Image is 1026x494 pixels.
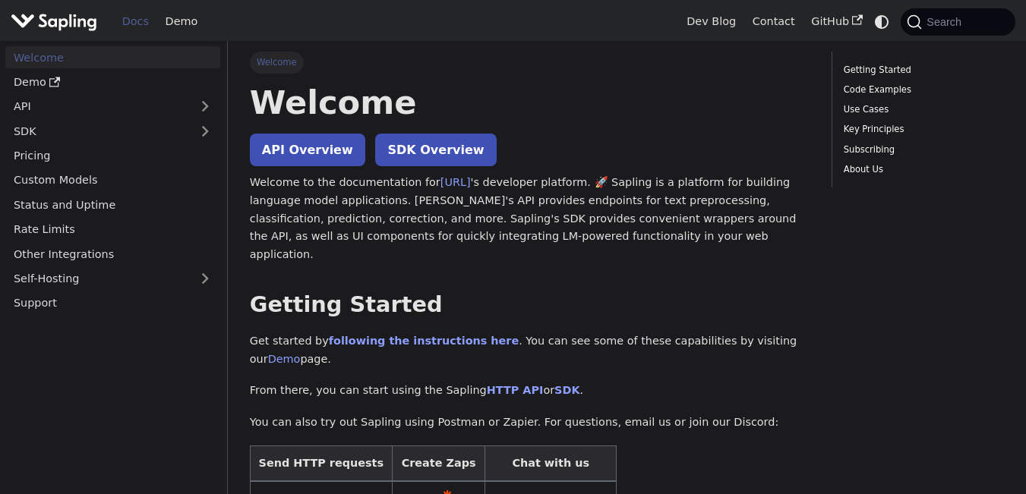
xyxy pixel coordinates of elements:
a: Rate Limits [5,219,220,241]
a: Sapling.aiSapling.ai [11,11,103,33]
a: Contact [744,10,803,33]
p: Welcome to the documentation for 's developer platform. 🚀 Sapling is a platform for building lang... [250,174,810,264]
a: Status and Uptime [5,194,220,216]
a: Demo [268,353,301,365]
a: GitHub [803,10,870,33]
span: Search [922,16,971,28]
nav: Breadcrumbs [250,52,810,73]
img: Sapling.ai [11,11,97,33]
a: HTTP API [487,384,544,396]
a: Dev Blog [678,10,743,33]
p: Get started by . You can see some of these capabilities by visiting our page. [250,332,810,369]
a: API Overview [250,134,365,166]
a: Subscribing [844,143,999,157]
a: Getting Started [844,63,999,77]
button: Switch between dark and light mode (currently system mode) [871,11,893,33]
a: Pricing [5,145,220,167]
h1: Welcome [250,82,810,123]
a: API [5,96,190,118]
a: About Us [844,162,999,177]
a: Self-Hosting [5,268,220,290]
h2: Getting Started [250,291,810,319]
a: following the instructions here [329,335,519,347]
a: Demo [157,10,206,33]
span: Welcome [250,52,304,73]
a: Support [5,292,220,314]
th: Create Zaps [392,445,485,481]
a: Custom Models [5,169,220,191]
a: SDK [5,120,190,142]
a: Other Integrations [5,243,220,265]
th: Send HTTP requests [250,445,392,481]
th: Chat with us [485,445,617,481]
a: Demo [5,71,220,93]
a: [URL] [440,176,471,188]
a: Welcome [5,46,220,68]
a: Code Examples [844,83,999,97]
button: Search (Command+K) [901,8,1015,36]
p: From there, you can start using the Sapling or . [250,382,810,400]
button: Expand sidebar category 'API' [190,96,220,118]
p: You can also try out Sapling using Postman or Zapier. For questions, email us or join our Discord: [250,414,810,432]
a: SDK Overview [375,134,496,166]
a: Docs [114,10,157,33]
a: SDK [554,384,579,396]
a: Key Principles [844,122,999,137]
a: Use Cases [844,102,999,117]
button: Expand sidebar category 'SDK' [190,120,220,142]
